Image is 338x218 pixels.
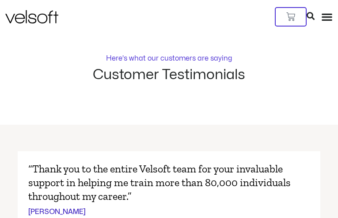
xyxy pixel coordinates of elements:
p: Here's what our customers are saying [106,55,232,62]
h2: Customer Testimonials [93,67,245,82]
div: Menu Toggle [321,11,333,23]
img: Velsoft Training Materials [5,10,58,23]
p: “Thank you to the entire Velsoft team for your invaluable support in helping me train more than 8... [28,162,310,203]
cite: [PERSON_NAME] [28,207,86,217]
